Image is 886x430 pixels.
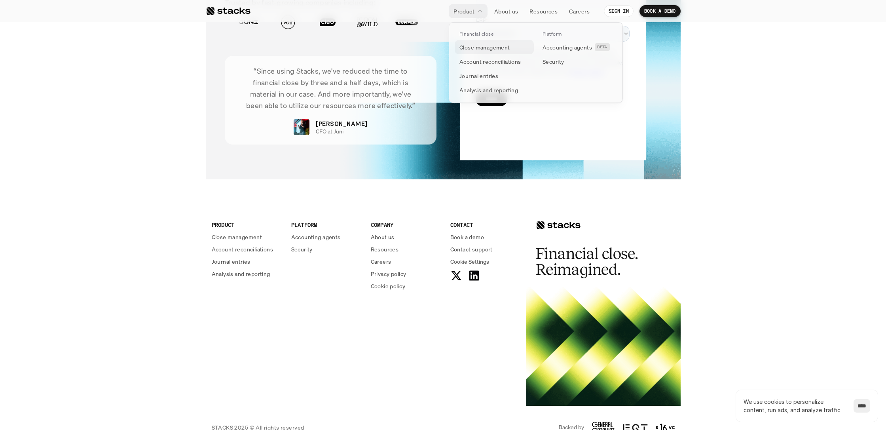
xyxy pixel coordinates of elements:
[371,245,399,253] p: Resources
[489,4,523,18] a: About us
[212,245,282,253] a: Account reconciliations
[644,8,676,14] p: BOOK A DEMO
[604,5,634,17] a: SIGN IN
[459,86,518,94] p: Analysis and reporting
[455,68,534,83] a: Journal entries
[459,31,493,37] p: Financial close
[291,233,361,241] a: Accounting agents
[371,233,441,241] a: About us
[371,257,391,266] p: Careers
[212,221,282,229] p: PRODUCT
[212,257,282,266] a: Journal entries
[316,128,343,135] p: CFO at Juni
[291,245,313,253] p: Security
[450,233,520,241] a: Book a demo
[212,233,262,241] p: Close management
[609,8,629,14] p: SIGN IN
[450,257,489,266] span: Cookie Settings
[371,221,441,229] p: COMPANY
[455,40,534,54] a: Close management
[93,151,128,156] a: Privacy Policy
[538,40,617,54] a: Accounting agentsBETA
[529,7,558,15] p: Resources
[450,245,520,253] a: Contact support
[212,257,250,266] p: Journal entries
[494,7,518,15] p: About us
[371,257,441,266] a: Careers
[371,233,395,241] p: About us
[543,31,562,37] p: Platform
[291,221,361,229] p: PLATFORM
[371,270,441,278] a: Privacy policy
[371,270,406,278] p: Privacy policy
[597,45,607,49] h2: BETA
[316,119,367,128] p: [PERSON_NAME]
[538,54,617,68] a: Security
[639,5,681,17] a: BOOK A DEMO
[212,245,273,253] p: Account reconciliations
[371,282,405,290] p: Cookie policy
[564,4,594,18] a: Careers
[459,72,498,80] p: Journal entries
[543,57,564,66] p: Security
[525,4,562,18] a: Resources
[212,270,270,278] p: Analysis and reporting
[543,43,592,51] p: Accounting agents
[212,233,282,241] a: Close management
[450,233,484,241] p: Book a demo
[237,65,425,111] p: “Since using Stacks, we've reduced the time to financial close by three and a half days, which is...
[455,83,534,97] a: Analysis and reporting
[450,221,520,229] p: CONTACT
[450,245,493,253] p: Contact support
[450,257,489,266] button: Cookie Trigger
[371,245,441,253] a: Resources
[459,57,521,66] p: Account reconciliations
[569,7,590,15] p: Careers
[536,246,655,278] h2: Financial close. Reimagined.
[291,245,361,253] a: Security
[371,282,441,290] a: Cookie policy
[455,54,534,68] a: Account reconciliations
[459,43,510,51] p: Close management
[744,398,846,414] p: We use cookies to personalize content, run ads, and analyze traffic.
[212,270,282,278] a: Analysis and reporting
[453,7,474,15] p: Product
[291,233,341,241] p: Accounting agents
